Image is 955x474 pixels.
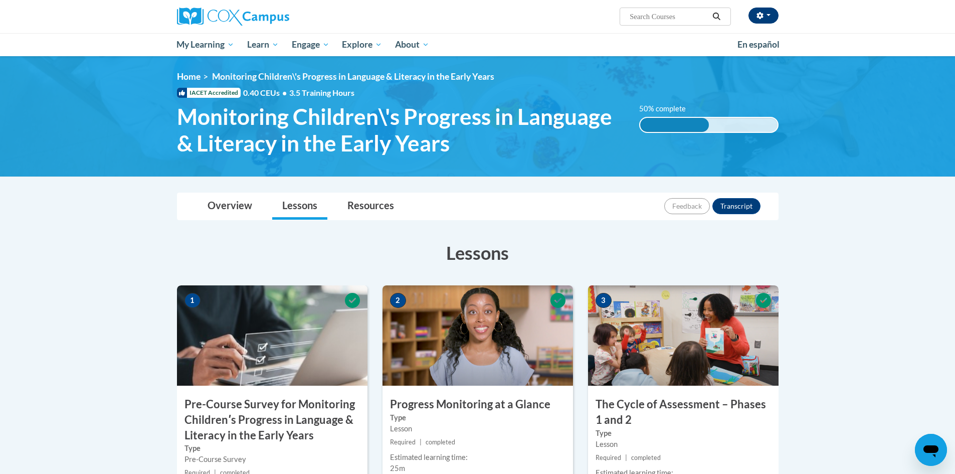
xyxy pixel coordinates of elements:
span: 1 [184,293,201,308]
div: Lesson [596,439,771,450]
span: Required [596,454,621,461]
iframe: Button to launch messaging window [915,434,947,466]
span: | [625,454,627,461]
span: 2 [390,293,406,308]
label: Type [390,412,565,423]
span: Engage [292,39,329,51]
a: Resources [337,193,404,220]
a: Cox Campus [177,8,367,26]
label: 50% complete [639,103,697,114]
span: Monitoring Children\'s Progress in Language & Literacy in the Early Years [177,103,625,156]
span: IACET Accredited [177,88,241,98]
button: Transcript [712,198,760,214]
a: About [389,33,436,56]
input: Search Courses [629,11,709,23]
h3: Lessons [177,240,779,265]
span: completed [426,438,455,446]
h3: Progress Monitoring at a Glance [383,397,573,412]
div: Pre-Course Survey [184,454,360,465]
img: Cox Campus [177,8,289,26]
span: 0.40 CEUs [243,87,289,98]
button: Search [709,11,724,23]
a: Engage [285,33,336,56]
span: completed [631,454,661,461]
div: Lesson [390,423,565,434]
button: Feedback [664,198,710,214]
span: | [420,438,422,446]
label: Type [596,428,771,439]
span: 3 [596,293,612,308]
h3: Pre-Course Survey for Monitoring Childrenʹs Progress in Language & Literacy in the Early Years [177,397,367,443]
div: 50% complete [640,118,709,132]
a: Home [177,71,201,82]
a: My Learning [170,33,241,56]
span: Monitoring Children\'s Progress in Language & Literacy in the Early Years [212,71,494,82]
img: Course Image [383,285,573,386]
span: My Learning [176,39,234,51]
span: 25m [390,464,405,472]
span: Learn [247,39,279,51]
h3: The Cycle of Assessment – Phases 1 and 2 [588,397,779,428]
img: Course Image [177,285,367,386]
label: Type [184,443,360,454]
img: Course Image [588,285,779,386]
span: 3.5 Training Hours [289,88,354,97]
span: Required [390,438,416,446]
span: En español [737,39,780,50]
a: Explore [335,33,389,56]
a: Overview [198,193,262,220]
a: Learn [241,33,285,56]
span: About [395,39,429,51]
span: Explore [342,39,382,51]
span: • [282,88,287,97]
a: Lessons [272,193,327,220]
div: Main menu [162,33,794,56]
div: Estimated learning time: [390,452,565,463]
a: En español [731,34,786,55]
button: Account Settings [748,8,779,24]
